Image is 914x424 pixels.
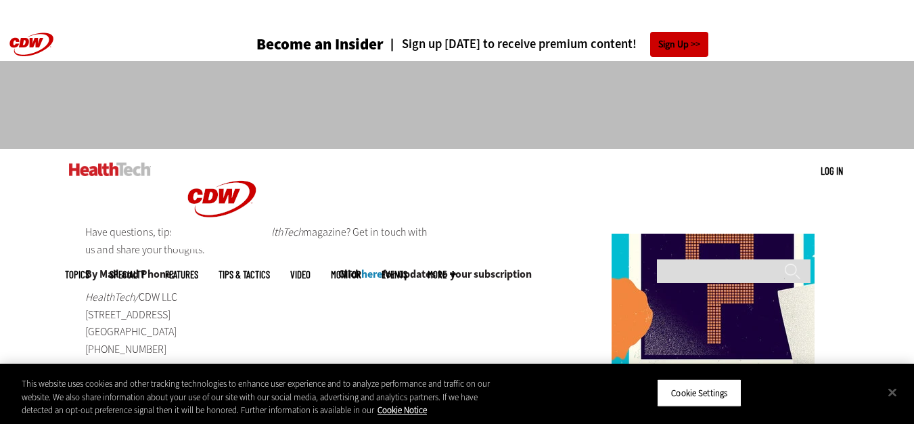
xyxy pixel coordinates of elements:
div: User menu [821,164,843,178]
a: Features [165,270,198,280]
span: More [428,270,456,280]
a: Log in [821,165,843,177]
span: Topics [65,270,89,280]
span: Specialty [110,270,145,280]
img: Home [171,149,273,249]
a: Tips & Tactics [219,270,270,280]
a: CDW [171,238,273,253]
img: Home [69,163,151,176]
button: Cookie Settings [657,379,741,407]
h3: Become an Insider [256,37,384,52]
a: Events [382,270,407,280]
a: Video [290,270,311,280]
p: CDW LLC [STREET_ADDRESS] [GEOGRAPHIC_DATA] [PHONE_NUMBER] [85,289,252,358]
a: Sign up [DATE] to receive premium content! [384,38,637,51]
a: Sign Up [650,32,708,57]
img: illustration of question mark [612,234,815,386]
button: Close [877,377,907,407]
a: More information about your privacy [378,404,427,416]
a: Become an Insider [206,37,384,52]
div: This website uses cookies and other tracking technologies to enhance user experience and to analy... [22,377,503,417]
em: HealthTech/ [85,290,139,304]
a: MonITor [331,270,361,280]
iframe: advertisement [211,75,704,135]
